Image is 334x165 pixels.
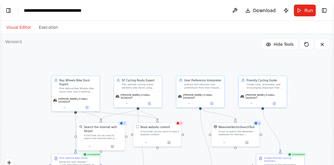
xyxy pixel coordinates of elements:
div: Completed [286,152,306,157]
span: [PERSON_NAME]-3-haiku-20240307 [58,97,98,104]
button: Open in side panel [236,140,258,145]
div: Version 1 [5,39,22,44]
button: Show right sidebar [320,6,329,15]
span: 2 [258,122,260,125]
div: Create Friendly Cycling Summary [264,157,302,163]
div: Analyze and interpret user preferences from their request, evaluate route options against their s... [184,83,222,89]
div: SF Cycling Route Expert [122,78,159,82]
div: Bay Wheels Bike Dock ExpertFind optimal Bay Wheels bike docks near user's starting location and d... [51,75,100,112]
span: 9 [180,122,182,125]
div: User Preference Interpreter [184,78,222,82]
button: Open in side panel [76,105,98,110]
img: ScrapeWebsiteTool [136,125,139,128]
nav: breadcrumb [24,7,82,14]
div: Friendly Cycling Guide [247,78,284,82]
button: Execution [35,24,62,31]
g: Edge from 0804f439-1d81-4d91-88d8-a89c9bcfcc2b to 4192e533-4eb5-417e-964d-5b82490df283 [136,107,159,120]
span: [PERSON_NAME]-3-haiku-20240307 [245,93,285,100]
div: Search the internet with Serper [84,125,122,133]
g: Edge from dff1d9ae-dede-4d5f-b3f8-46a6be4b35f9 to ae335e7c-088d-4e89-8711-4b14fb50b670 [74,107,78,151]
div: Read website content [141,125,170,129]
div: Find optimal Bay Wheels bike docks near user's starting location and destination, ensuring bikes ... [59,87,97,93]
div: Find Optimal Bike Docks [59,157,88,160]
button: Run [294,5,316,16]
g: Edge from 0804f439-1d81-4d91-88d8-a89c9bcfcc2b to 640ae93e-da87-4d16-941e-782146f77816 [99,107,140,120]
img: WeaviateVectorSearchTool [214,125,217,128]
button: Hide Tools [262,39,297,50]
span: 7 [124,122,126,125]
g: Edge from dff1d9ae-dede-4d5f-b3f8-46a6be4b35f9 to 640ae93e-da87-4d16-941e-782146f77816 [74,107,103,120]
button: Download [243,5,279,16]
span: [PERSON_NAME]-3-haiku-20240307 [183,93,223,100]
div: A tool to search the Weaviate database for relevant information on internal documents. [219,130,257,136]
div: 7SerperDevToolSearch the internet with SerperA tool that can be used to search the internet with ... [77,123,125,151]
span: Download [253,7,276,14]
button: Visual Editor [3,24,35,31]
button: Open in side panel [263,101,285,106]
div: A tool that can be used to read a website content. [141,130,179,136]
button: Open in side panel [101,144,124,149]
g: Edge from 2ec237e1-788f-4b22-ab1f-832b42131208 to a365f6da-b480-4d2a-bec8-90d1ff74efbd [261,107,282,151]
div: 2WeaviateVectorSearchToolWeaviateVectorSearchToolA tool to search the Weaviate database for relev... [211,123,260,147]
div: WeaviateVectorSearchTool [219,125,255,129]
div: SF Cycling Route ExpertPlan optimal cycling routes between bike docks using available mapping dat... [114,75,162,108]
div: A tool that can be used to search the internet with a search_query. Supports different search typ... [84,134,122,140]
button: Open in side panel [158,140,180,145]
div: User Preference InterpreterAnalyze and interpret user preferences from their request, evaluate ro... [176,75,225,108]
button: Open in side panel [201,101,223,106]
div: Bay Wheels Bike Dock Expert [59,78,97,86]
div: Create clear, actionable, and encouraging responses that compile all the information from other a... [247,83,284,89]
div: 9ScrapeWebsiteToolRead website contentA tool that can be used to read a website content. [133,123,182,147]
button: Show left sidebar [4,6,13,15]
div: Completed [82,152,102,157]
span: Run [304,7,313,14]
div: Plan optimal cycling routes between bike docks using available mapping data, considering user pre... [122,83,159,89]
g: Edge from 09cd62e6-3eec-47fa-a1e2-bc147c8c5ab4 to 422221cf-b14c-4829-83f6-9d4e31a62a21 [198,107,237,120]
span: Hide Tools [274,42,294,47]
img: SerperDevTool [79,125,83,128]
button: Open in side panel [138,101,160,106]
span: [PERSON_NAME]-3-haiku-20240307 [121,93,160,100]
div: Friendly Cycling GuideCreate clear, actionable, and encouraging responses that compile all the in... [238,75,287,108]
